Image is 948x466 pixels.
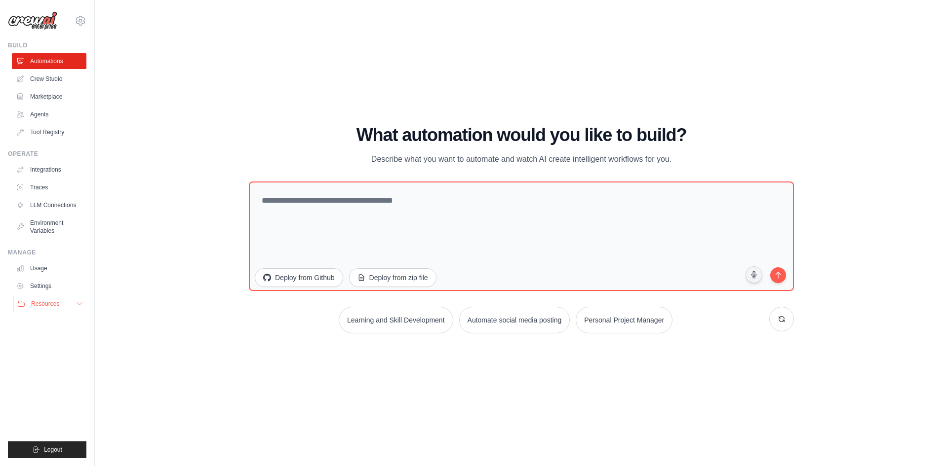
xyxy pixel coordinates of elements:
a: Tool Registry [12,124,86,140]
a: Settings [12,278,86,294]
a: Marketplace [12,89,86,105]
a: Agents [12,107,86,122]
p: Describe what you want to automate and watch AI create intelligent workflows for you. [355,153,687,166]
a: Traces [12,179,86,195]
span: Resources [31,300,59,308]
button: Deploy from Github [255,268,343,287]
button: Deploy from zip file [349,268,436,287]
span: Logout [44,446,62,454]
button: Automate social media posting [459,307,570,333]
div: Operate [8,150,86,158]
a: Usage [12,260,86,276]
a: Crew Studio [12,71,86,87]
a: LLM Connections [12,197,86,213]
h1: What automation would you like to build? [249,125,794,145]
button: Logout [8,441,86,458]
button: Learning and Skill Development [339,307,453,333]
button: Resources [13,296,87,312]
button: Personal Project Manager [576,307,672,333]
div: Manage [8,249,86,256]
a: Environment Variables [12,215,86,239]
div: Build [8,41,86,49]
a: Integrations [12,162,86,178]
img: Logo [8,11,57,30]
a: Automations [12,53,86,69]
